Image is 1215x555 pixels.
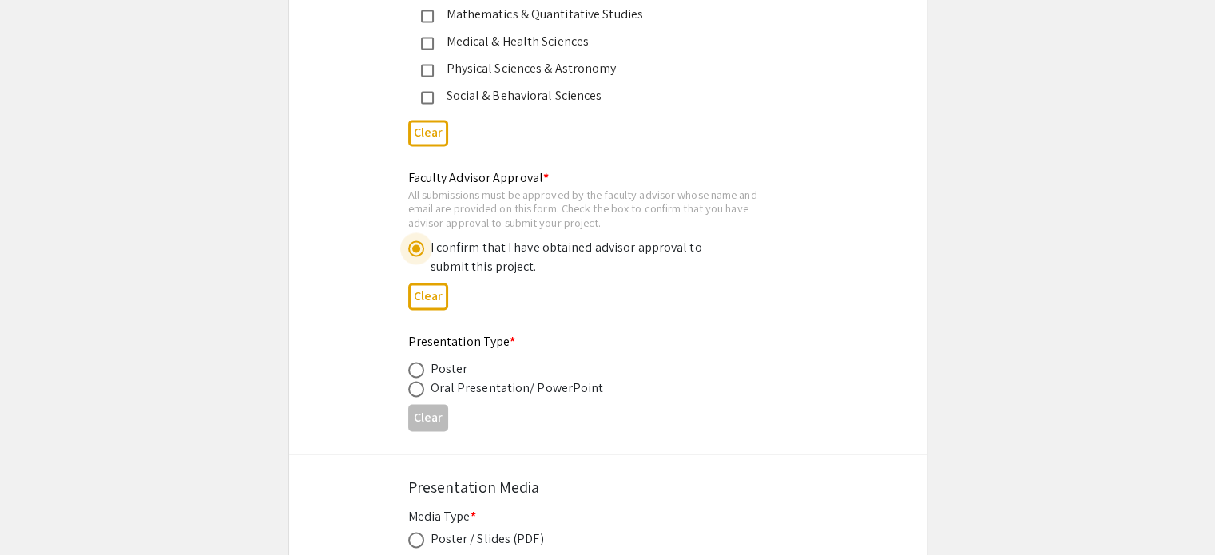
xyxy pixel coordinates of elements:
[434,5,769,24] div: Mathematics & Quantitative Studies
[12,483,68,543] iframe: Chat
[408,169,550,186] mat-label: Faculty Advisor Approval
[408,283,448,309] button: Clear
[408,120,448,146] button: Clear
[431,359,468,379] div: Poster
[434,86,769,105] div: Social & Behavioral Sciences
[408,508,476,525] mat-label: Media Type
[408,333,516,350] mat-label: Presentation Type
[431,379,604,398] div: Oral Presentation/ PowerPoint
[434,32,769,51] div: Medical & Health Sciences
[408,475,808,499] div: Presentation Media
[434,59,769,78] div: Physical Sciences & Astronomy
[431,529,544,549] div: Poster / Slides (PDF)
[408,188,782,230] div: All submissions must be approved by the faculty advisor whose name and email are provided on this...
[408,404,448,430] button: Clear
[431,238,710,276] div: I confirm that I have obtained advisor approval to submit this project.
